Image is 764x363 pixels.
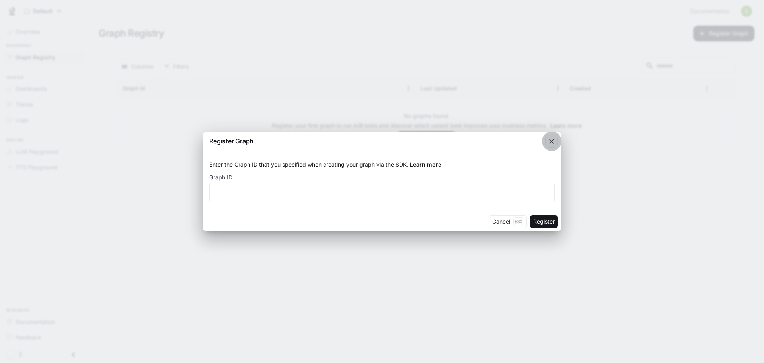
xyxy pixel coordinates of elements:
[209,161,555,169] p: Enter the Graph ID that you specified when creating your graph via the SDK.
[209,136,253,146] p: Register Graph
[410,161,441,168] a: Learn more
[513,217,523,226] p: Esc
[489,215,527,228] button: CancelEsc
[530,215,558,228] button: Register
[209,175,232,180] p: Graph ID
